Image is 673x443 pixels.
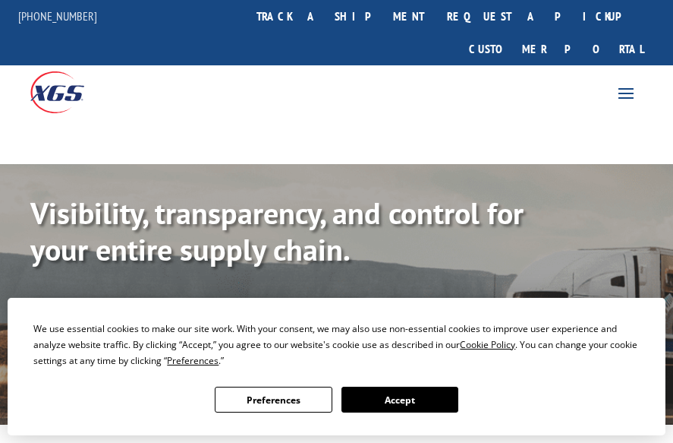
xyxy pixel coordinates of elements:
[458,33,655,65] a: Customer Portal
[30,193,524,269] b: Visibility, transparency, and control for your entire supply chain.
[167,354,219,367] span: Preferences
[18,8,97,24] a: [PHONE_NUMBER]
[8,298,665,435] div: Cookie Consent Prompt
[341,387,458,413] button: Accept
[33,321,639,369] div: We use essential cookies to make our site work. With your consent, we may also use non-essential ...
[460,338,515,351] span: Cookie Policy
[215,387,332,413] button: Preferences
